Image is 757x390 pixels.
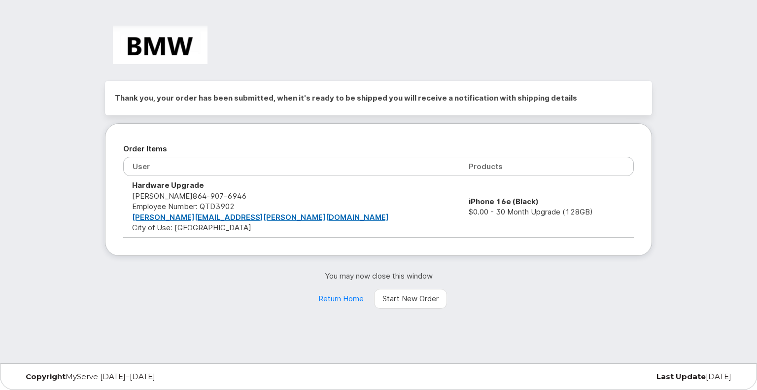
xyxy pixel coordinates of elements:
span: 864 [193,191,246,201]
strong: iPhone 16e (Black) [469,197,539,206]
strong: Copyright [26,372,66,381]
td: [PERSON_NAME] City of Use: [GEOGRAPHIC_DATA] [123,176,460,237]
span: 907 [206,191,224,201]
strong: Hardware Upgrade [132,180,204,190]
h2: Thank you, your order has been submitted, when it's ready to be shipped you will receive a notifi... [115,91,642,106]
a: Start New Order [374,289,447,309]
td: $0.00 - 30 Month Upgrade (128GB) [460,176,634,237]
p: You may now close this window [105,271,652,281]
strong: Last Update [656,372,706,381]
span: Employee Number: QTD3902 [132,202,235,211]
th: User [123,157,460,176]
a: Return Home [310,289,372,309]
div: [DATE] [499,373,739,381]
th: Products [460,157,634,176]
h2: Order Items [123,142,634,156]
a: [PERSON_NAME][EMAIL_ADDRESS][PERSON_NAME][DOMAIN_NAME] [132,213,389,222]
div: MyServe [DATE]–[DATE] [18,373,258,381]
img: BMW Manufacturing Co LLC [113,26,207,64]
span: 6946 [224,191,246,201]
